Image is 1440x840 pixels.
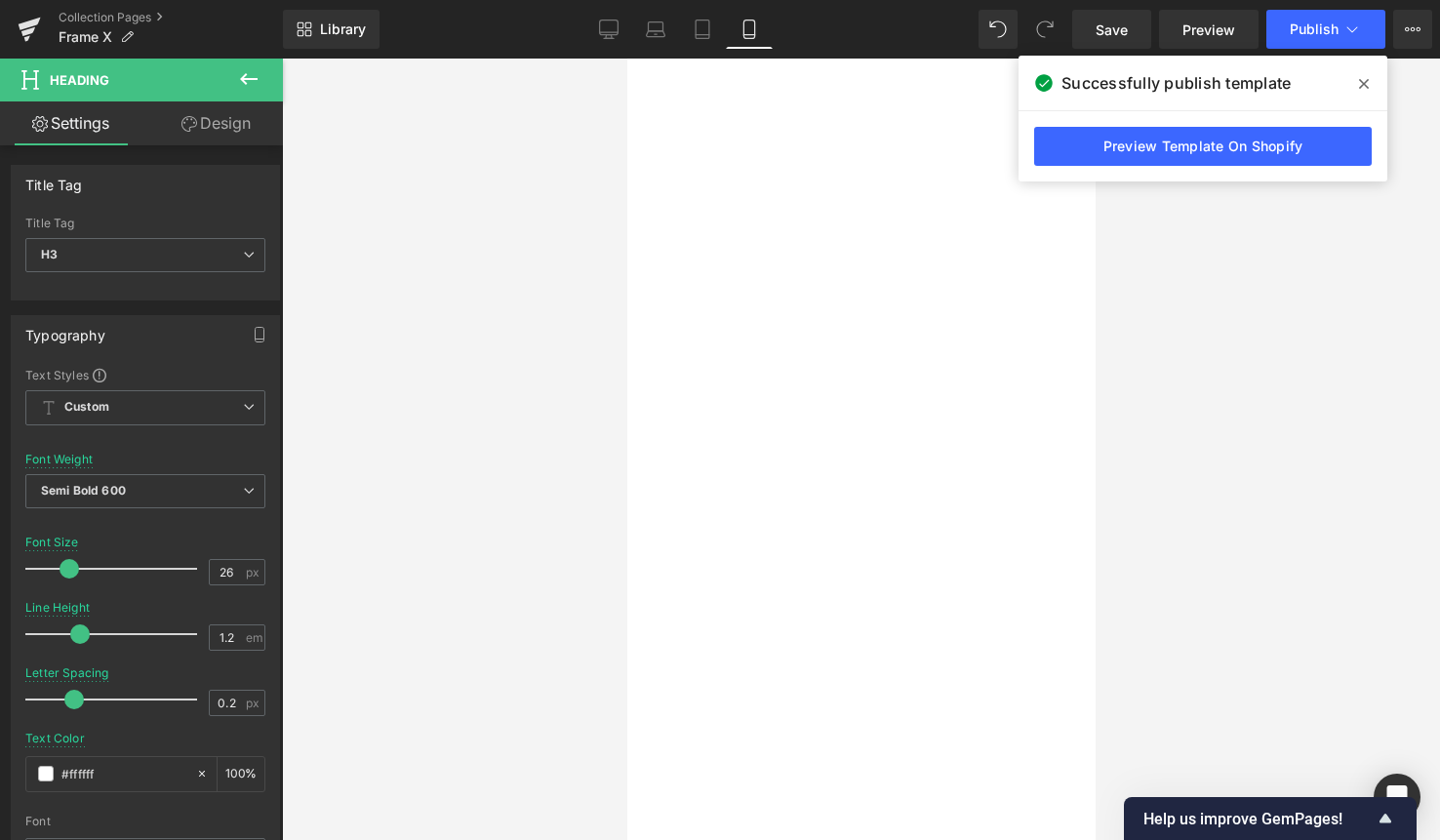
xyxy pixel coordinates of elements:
a: Collection Pages [59,10,283,25]
div: Font [25,815,265,828]
span: Publish [1290,21,1339,37]
button: Undo [979,10,1018,49]
b: H3 [41,247,58,261]
div: Title Tag [25,217,265,230]
span: Preview [1182,20,1235,40]
b: Custom [64,399,109,416]
div: Typography [25,316,105,343]
input: Color [61,763,186,784]
button: More [1393,10,1432,49]
a: New Library [283,10,380,49]
div: Title Tag [25,166,83,193]
a: Design [145,101,287,145]
a: Desktop [585,10,632,49]
span: Frame X [59,29,112,45]
a: Laptop [632,10,679,49]
span: em [246,631,262,644]
a: Preview [1159,10,1259,49]
button: Publish [1266,10,1385,49]
button: Redo [1025,10,1064,49]
div: Line Height [25,601,90,615]
div: Letter Spacing [25,666,109,680]
a: Preview Template On Shopify [1034,127,1372,166]
span: Heading [50,72,109,88]
button: Show survey - Help us improve GemPages! [1143,807,1397,830]
b: Semi Bold 600 [41,483,126,498]
span: Save [1096,20,1128,40]
span: Library [320,20,366,38]
div: Text Styles [25,367,265,382]
span: px [246,697,262,709]
span: px [246,566,262,579]
div: Open Intercom Messenger [1374,774,1420,820]
div: % [218,757,264,791]
div: Font Weight [25,453,93,466]
span: Successfully publish template [1061,71,1291,95]
span: Help us improve GemPages! [1143,810,1374,828]
a: Mobile [726,10,773,49]
div: Font Size [25,536,79,549]
div: Text Color [25,732,85,745]
a: Tablet [679,10,726,49]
